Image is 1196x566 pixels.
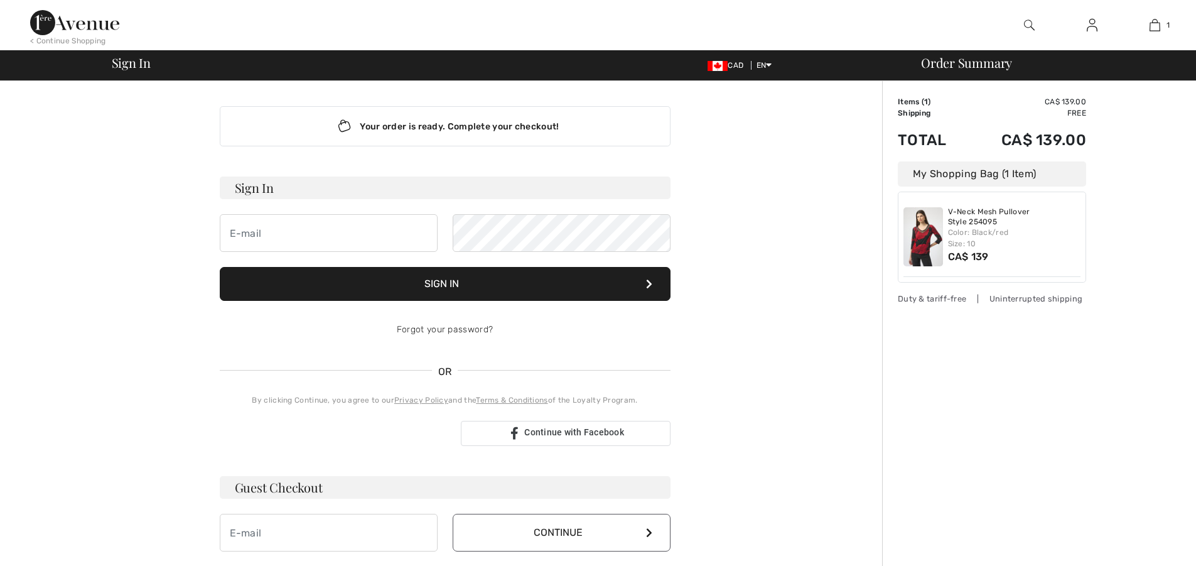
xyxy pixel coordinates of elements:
input: E-mail [220,214,438,252]
td: CA$ 139.00 [966,96,1086,107]
div: By clicking Continue, you agree to our and the of the Loyalty Program. [220,395,671,406]
h3: Guest Checkout [220,476,671,499]
a: V-Neck Mesh Pullover Style 254095 [948,207,1081,227]
a: Forgot your password? [397,324,493,335]
div: Order Summary [906,57,1188,69]
div: Your order is ready. Complete your checkout! [220,106,671,146]
img: 1ère Avenue [30,10,119,35]
a: Privacy Policy [394,396,448,405]
div: My Shopping Bag (1 Item) [898,161,1086,187]
span: 1 [924,97,928,106]
h3: Sign In [220,177,671,199]
button: Continue [453,514,671,552]
span: Sign In [112,57,151,69]
td: Items ( ) [898,96,966,107]
button: Sign In [220,267,671,301]
iframe: Sign in with Google Button [213,420,457,447]
span: EN [757,61,772,70]
div: < Continue Shopping [30,35,106,46]
span: 1 [1166,19,1170,31]
a: Continue with Facebook [461,421,671,446]
img: My Bag [1150,18,1160,33]
span: OR [432,364,458,379]
a: 1 [1124,18,1185,33]
div: Duty & tariff-free | Uninterrupted shipping [898,293,1086,305]
input: E-mail [220,514,438,552]
a: Sign In [1077,18,1107,33]
span: Continue with Facebook [524,427,624,437]
a: Terms & Conditions [476,396,547,405]
div: Color: Black/red Size: 10 [948,227,1081,249]
img: My Info [1087,18,1097,33]
img: V-Neck Mesh Pullover Style 254095 [903,207,943,266]
img: search the website [1024,18,1035,33]
img: Canadian Dollar [708,61,728,71]
td: Total [898,119,966,161]
td: Shipping [898,107,966,119]
span: CA$ 139 [948,251,989,263]
td: Free [966,107,1086,119]
span: CAD [708,61,748,70]
td: CA$ 139.00 [966,119,1086,161]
